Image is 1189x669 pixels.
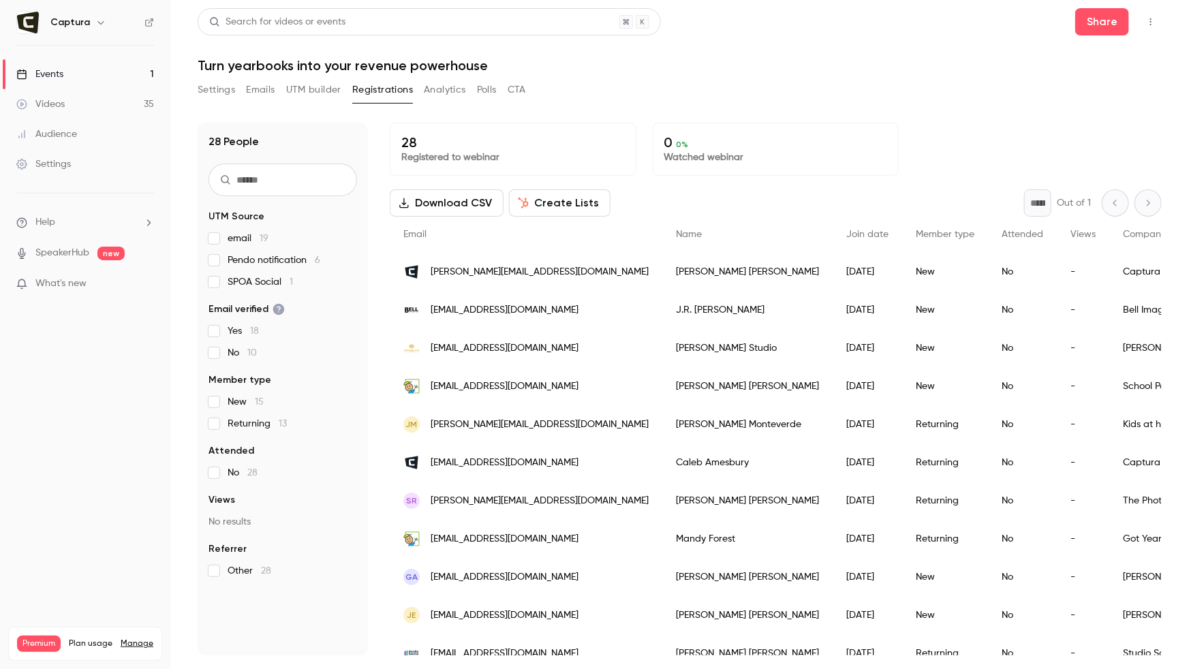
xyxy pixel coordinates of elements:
div: No [988,596,1057,634]
div: Audience [16,127,77,141]
div: Returning [902,405,988,444]
span: Other [228,564,271,578]
button: Share [1075,8,1129,35]
span: Views [1070,230,1096,239]
span: No [228,346,257,360]
div: No [988,482,1057,520]
span: 1 [290,277,293,287]
div: No [988,520,1057,558]
span: JE [407,609,416,621]
span: JM [406,418,418,431]
div: Events [16,67,63,81]
span: SR [406,495,417,507]
span: Premium [17,636,61,652]
div: Videos [16,97,65,111]
p: No results [209,515,357,529]
span: Member type [209,373,271,387]
p: Watched webinar [664,151,888,164]
p: Out of 1 [1057,196,1091,210]
img: bellimaging.com [403,307,420,313]
div: [PERSON_NAME] [PERSON_NAME] [662,482,833,520]
div: - [1057,367,1109,405]
div: Returning [902,520,988,558]
img: captura.io [403,264,420,280]
span: 0 % [677,140,689,149]
span: 19 [260,234,268,243]
div: Caleb Amesbury [662,444,833,482]
div: - [1057,405,1109,444]
div: New [902,329,988,367]
div: No [988,405,1057,444]
iframe: Noticeable Trigger [138,278,154,290]
span: 6 [315,255,320,265]
div: [PERSON_NAME] [PERSON_NAME] [662,253,833,291]
div: No [988,253,1057,291]
div: [DATE] [833,482,902,520]
div: - [1057,444,1109,482]
span: 13 [279,419,287,429]
span: [EMAIL_ADDRESS][DOMAIN_NAME] [431,303,578,317]
span: Views [209,493,235,507]
span: Help [35,215,55,230]
div: No [988,329,1057,367]
span: Join date [846,230,889,239]
div: New [902,367,988,405]
div: - [1057,253,1109,291]
span: 28 [247,468,258,478]
button: Settings [198,79,235,101]
span: new [97,247,125,260]
div: [DATE] [833,329,902,367]
span: Email verified [209,302,285,316]
span: Email [403,230,427,239]
div: [PERSON_NAME] [PERSON_NAME] [662,558,833,596]
span: [EMAIL_ADDRESS][DOMAIN_NAME] [431,608,578,623]
div: Returning [902,444,988,482]
span: [PERSON_NAME][EMAIL_ADDRESS][DOMAIN_NAME] [431,494,649,508]
img: studiosourceyearbooks.com [403,645,420,662]
li: help-dropdown-opener [16,215,154,230]
div: Mandy Forest [662,520,833,558]
img: captura.io [403,454,420,471]
button: Download CSV [390,189,504,217]
span: SPOA Social [228,275,293,289]
span: Referrer [209,542,247,556]
button: Create Lists [509,189,611,217]
div: No [988,367,1057,405]
span: Yes [228,324,259,338]
img: schoolportraitsonline.com [403,378,420,394]
div: [DATE] [833,558,902,596]
h1: Turn yearbooks into your revenue powerhouse [198,57,1162,74]
div: [DATE] [833,596,902,634]
span: [EMAIL_ADDRESS][DOMAIN_NAME] [431,456,578,470]
div: [PERSON_NAME] [PERSON_NAME] [662,596,833,634]
img: Captura [17,12,39,33]
button: Analytics [424,79,466,101]
div: [DATE] [833,291,902,329]
div: - [1057,596,1109,634]
span: 15 [255,397,264,407]
span: No [228,466,258,480]
div: - [1057,291,1109,329]
div: No [988,444,1057,482]
span: [EMAIL_ADDRESS][DOMAIN_NAME] [431,647,578,661]
div: - [1057,558,1109,596]
span: New [228,395,264,409]
p: 0 [664,134,888,151]
button: Emails [246,79,275,101]
div: [PERSON_NAME] Studio [662,329,833,367]
button: UTM builder [286,79,341,101]
button: Polls [477,79,497,101]
span: [EMAIL_ADDRESS][DOMAIN_NAME] [431,570,578,585]
div: [PERSON_NAME] [PERSON_NAME] [662,367,833,405]
div: No [988,291,1057,329]
div: [DATE] [833,520,902,558]
span: 18 [250,326,259,336]
span: Plan usage [69,638,112,649]
div: - [1057,329,1109,367]
div: No [988,558,1057,596]
div: J.R. [PERSON_NAME] [662,291,833,329]
span: Name [676,230,702,239]
div: New [902,253,988,291]
div: New [902,558,988,596]
p: 28 [401,134,625,151]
